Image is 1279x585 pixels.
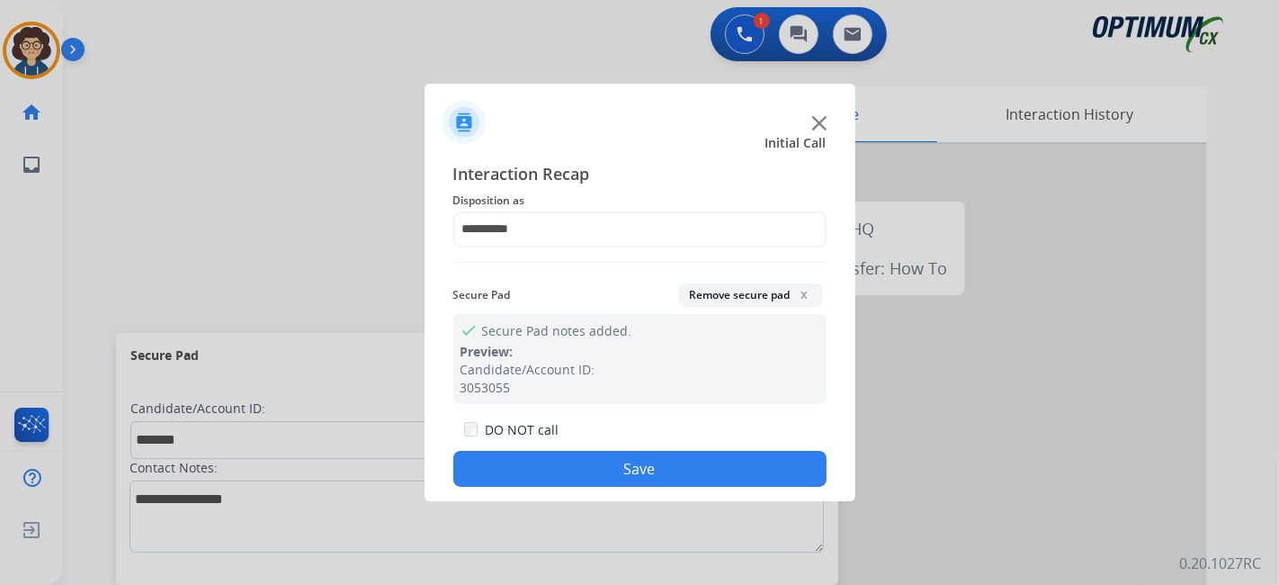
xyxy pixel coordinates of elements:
[798,287,812,301] span: x
[461,361,819,397] div: Candidate/Account ID: 3053055
[453,314,827,404] div: Secure Pad notes added.
[461,321,475,336] mat-icon: check
[1179,553,1261,574] p: 0.20.1027RC
[453,262,827,263] img: contact-recap-line.svg
[461,343,514,360] span: Preview:
[765,134,827,152] span: Initial Call
[453,161,827,190] span: Interaction Recap
[679,283,823,307] button: Remove secure padx
[453,190,827,211] span: Disposition as
[453,284,511,306] span: Secure Pad
[485,421,559,439] label: DO NOT call
[453,451,827,487] button: Save
[443,101,486,144] img: contactIcon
